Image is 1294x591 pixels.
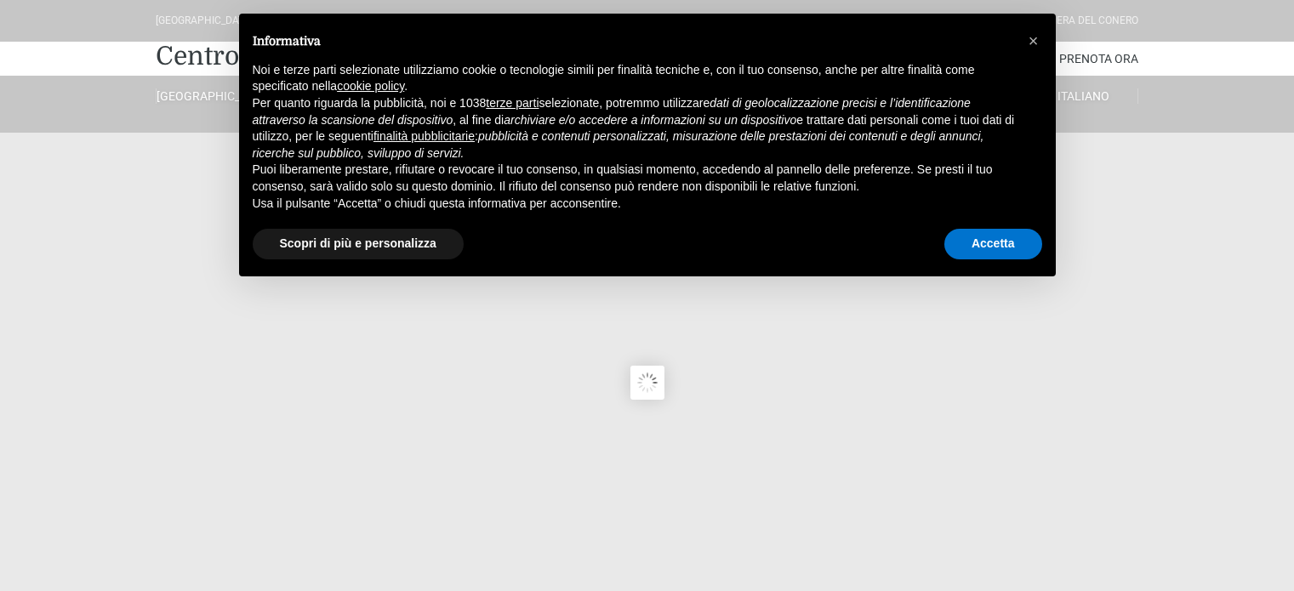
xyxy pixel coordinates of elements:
[1039,13,1138,29] div: Riviera Del Conero
[1057,89,1109,103] span: Italiano
[1029,31,1039,50] span: ×
[253,96,971,127] em: dati di geolocalizzazione precisi e l’identificazione attraverso la scansione del dispositivo
[156,39,484,73] a: Centro Vacanze De Angelis
[253,162,1015,195] p: Puoi liberamente prestare, rifiutare o revocare il tuo consenso, in qualsiasi momento, accedendo ...
[253,95,1015,162] p: Per quanto riguarda la pubblicità, noi e 1038 selezionate, potremmo utilizzare , al fine di e tra...
[253,229,464,259] button: Scopri di più e personalizza
[337,79,404,93] a: cookie policy
[373,128,475,145] button: finalità pubblicitarie
[253,196,1015,213] p: Usa il pulsante “Accetta” o chiudi questa informativa per acconsentire.
[1029,88,1138,104] a: Italiano
[156,88,265,104] a: [GEOGRAPHIC_DATA]
[504,113,796,127] em: archiviare e/o accedere a informazioni su un dispositivo
[156,13,254,29] div: [GEOGRAPHIC_DATA]
[1059,42,1138,76] a: Prenota Ora
[944,229,1042,259] button: Accetta
[253,129,984,160] em: pubblicità e contenuti personalizzati, misurazione delle prestazioni dei contenuti e degli annunc...
[1020,27,1047,54] button: Chiudi questa informativa
[253,34,1015,48] h2: Informativa
[486,95,539,112] button: terze parti
[253,62,1015,95] p: Noi e terze parti selezionate utilizziamo cookie o tecnologie simili per finalità tecniche e, con...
